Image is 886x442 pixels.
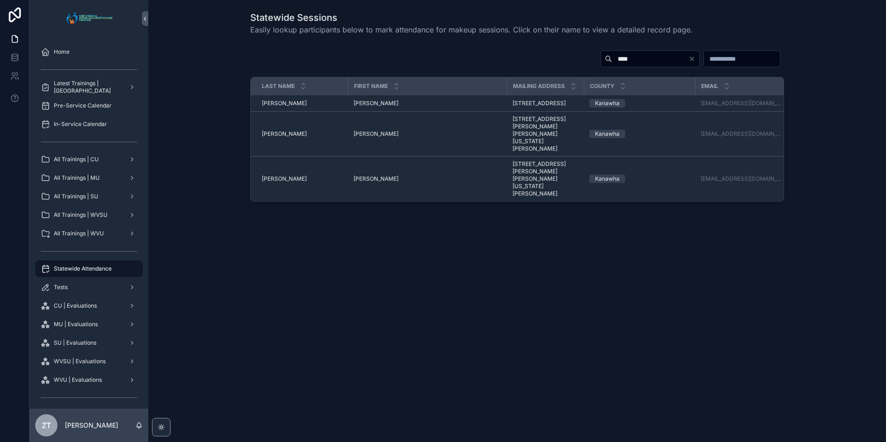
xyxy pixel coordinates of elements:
a: [PERSON_NAME] [354,175,501,183]
a: Statewide Attendance [35,260,143,277]
span: MU | Evaluations [54,321,98,328]
a: WVU | Evaluations [35,372,143,388]
span: All Trainings | SU [54,193,98,200]
a: CU | Evaluations [35,297,143,314]
a: [PERSON_NAME] [354,130,501,138]
a: [STREET_ADDRESS] [513,100,578,107]
a: Kanawha [589,175,690,183]
a: All Trainings | WVSU [35,207,143,223]
span: [PERSON_NAME] [262,130,307,138]
a: Kanawha [589,99,690,107]
div: scrollable content [30,37,148,409]
span: In-Service Calendar [54,120,107,128]
span: Last Name [262,82,295,90]
span: [PERSON_NAME] [262,100,307,107]
span: Tests [54,284,68,291]
a: All Trainings | SU [35,188,143,205]
div: Kanawha [595,175,620,183]
a: [PERSON_NAME] [262,100,342,107]
a: Kanawha [589,130,690,138]
img: App logo [64,11,114,26]
a: All Trainings | MU [35,170,143,186]
a: WVSU | Evaluations [35,353,143,370]
span: Easily lookup participants below to mark attendance for makeup sessions. Click on their name to v... [250,24,693,35]
a: SU | Evaluations [35,335,143,351]
span: County [590,82,614,90]
span: ZT [42,420,51,431]
a: [PERSON_NAME] [354,100,501,107]
a: All Trainings | WVU [35,225,143,242]
a: In-Service Calendar [35,116,143,133]
span: WVU | Evaluations [54,376,102,384]
p: [PERSON_NAME] [65,421,118,430]
span: Latest Trainings | [GEOGRAPHIC_DATA] [54,80,121,95]
a: [EMAIL_ADDRESS][DOMAIN_NAME] [701,175,784,183]
span: WVSU | Evaluations [54,358,106,365]
span: SU | Evaluations [54,339,96,347]
span: All Trainings | WVU [54,230,104,237]
a: [EMAIL_ADDRESS][DOMAIN_NAME] [701,100,784,107]
span: Mailing Address [513,82,565,90]
span: Email [701,82,718,90]
a: [EMAIL_ADDRESS][DOMAIN_NAME] [701,130,784,138]
button: Clear [688,55,699,63]
h1: Statewide Sessions [250,11,693,24]
a: Tests [35,279,143,296]
span: [STREET_ADDRESS] [513,100,566,107]
a: Latest Trainings | [GEOGRAPHIC_DATA] [35,79,143,95]
span: Home [54,48,70,56]
span: Statewide Attendance [54,265,112,272]
a: [STREET_ADDRESS][PERSON_NAME][PERSON_NAME][US_STATE][PERSON_NAME] [513,160,578,197]
span: All Trainings | CU [54,156,99,163]
div: Kanawha [595,99,620,107]
a: Pre-Service Calendar [35,97,143,114]
span: All Trainings | WVSU [54,211,108,219]
span: [PERSON_NAME] [354,100,399,107]
a: [STREET_ADDRESS][PERSON_NAME][PERSON_NAME][US_STATE][PERSON_NAME] [513,115,578,152]
a: Home [35,44,143,60]
span: CU | Evaluations [54,302,97,309]
span: First Name [354,82,388,90]
span: All Trainings | MU [54,174,100,182]
a: MU | Evaluations [35,316,143,333]
span: Pre-Service Calendar [54,102,112,109]
span: [PERSON_NAME] [262,175,307,183]
a: All Trainings | CU [35,151,143,168]
div: Kanawha [595,130,620,138]
span: [PERSON_NAME] [354,175,399,183]
span: [PERSON_NAME] [354,130,399,138]
a: [PERSON_NAME] [262,175,342,183]
a: [PERSON_NAME] [262,130,342,138]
